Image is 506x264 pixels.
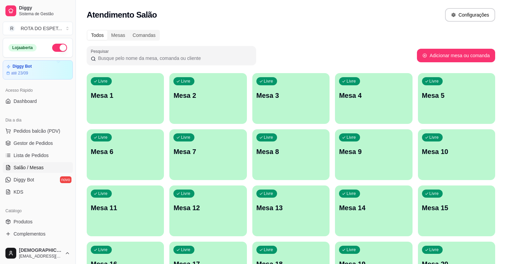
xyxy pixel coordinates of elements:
[91,91,160,100] p: Mesa 1
[335,185,412,236] button: LivreMesa 14
[422,147,491,156] p: Mesa 10
[13,64,32,69] article: Diggy Bot
[98,79,108,84] p: Livre
[429,191,439,196] p: Livre
[87,185,164,236] button: LivreMesa 11
[264,135,273,140] p: Livre
[3,162,73,173] a: Salão / Mesas
[418,185,495,236] button: LivreMesa 15
[98,135,108,140] p: Livre
[98,191,108,196] p: Livre
[91,48,111,54] label: Pesquisar
[3,138,73,149] a: Gestor de Pedidos
[96,55,252,62] input: Pesquisar
[445,8,495,22] button: Configurações
[87,30,107,40] div: Todos
[8,44,37,51] div: Loja aberta
[173,147,243,156] p: Mesa 7
[14,218,33,225] span: Produtos
[87,129,164,180] button: LivreMesa 6
[3,22,73,35] button: Select a team
[19,254,62,259] span: [EMAIL_ADDRESS][DOMAIN_NAME]
[417,49,495,62] button: Adicionar mesa ou comanda
[429,247,439,252] p: Livre
[3,216,73,227] a: Produtos
[19,11,70,17] span: Sistema de Gestão
[8,25,15,32] span: R
[3,126,73,136] button: Pedidos balcão (PDV)
[173,91,243,100] p: Mesa 2
[256,203,325,213] p: Mesa 13
[422,91,491,100] p: Mesa 5
[3,85,73,96] div: Acesso Rápido
[3,186,73,197] a: KDS
[346,79,356,84] p: Livre
[252,129,330,180] button: LivreMesa 8
[87,73,164,124] button: LivreMesa 1
[346,247,356,252] p: Livre
[252,73,330,124] button: LivreMesa 3
[418,73,495,124] button: LivreMesa 5
[181,135,190,140] p: Livre
[346,191,356,196] p: Livre
[14,230,45,237] span: Complementos
[14,152,49,159] span: Lista de Pedidos
[256,91,325,100] p: Mesa 3
[346,135,356,140] p: Livre
[264,79,273,84] p: Livre
[339,147,408,156] p: Mesa 9
[335,73,412,124] button: LivreMesa 4
[3,115,73,126] div: Dia a dia
[87,9,157,20] h2: Atendimento Salão
[256,147,325,156] p: Mesa 8
[3,174,73,185] a: Diggy Botnovo
[14,140,53,147] span: Gestor de Pedidos
[14,98,37,105] span: Dashboard
[14,176,34,183] span: Diggy Bot
[264,191,273,196] p: Livre
[19,247,62,254] span: [DEMOGRAPHIC_DATA]
[14,164,44,171] span: Salão / Mesas
[3,150,73,161] a: Lista de Pedidos
[339,91,408,100] p: Mesa 4
[129,30,160,40] div: Comandas
[3,3,73,19] a: DiggySistema de Gestão
[252,185,330,236] button: LivreMesa 13
[335,129,412,180] button: LivreMesa 9
[52,44,67,52] button: Alterar Status
[264,247,273,252] p: Livre
[19,5,70,11] span: Diggy
[169,73,247,124] button: LivreMesa 2
[14,128,60,134] span: Pedidos balcão (PDV)
[422,203,491,213] p: Mesa 15
[169,185,247,236] button: LivreMesa 12
[11,70,28,76] article: até 23/09
[173,203,243,213] p: Mesa 12
[21,25,62,32] div: ROTA DO ESPET ...
[181,79,190,84] p: Livre
[107,30,129,40] div: Mesas
[3,228,73,239] a: Complementos
[429,135,439,140] p: Livre
[3,245,73,261] button: [DEMOGRAPHIC_DATA][EMAIL_ADDRESS][DOMAIN_NAME]
[181,247,190,252] p: Livre
[169,129,247,180] button: LivreMesa 7
[91,147,160,156] p: Mesa 6
[429,79,439,84] p: Livre
[98,247,108,252] p: Livre
[14,189,23,195] span: KDS
[339,203,408,213] p: Mesa 14
[3,205,73,216] div: Catálogo
[3,96,73,107] a: Dashboard
[91,203,160,213] p: Mesa 11
[181,191,190,196] p: Livre
[418,129,495,180] button: LivreMesa 10
[3,60,73,80] a: Diggy Botaté 23/09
